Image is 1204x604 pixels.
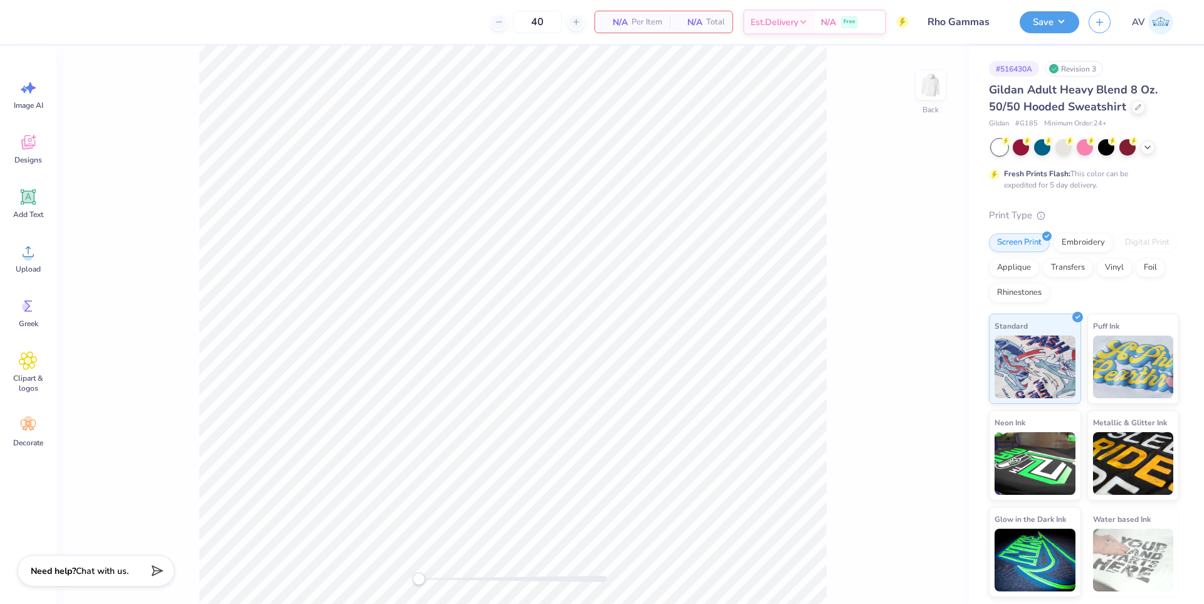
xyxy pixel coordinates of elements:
[1126,9,1179,34] a: AV
[19,319,38,329] span: Greek
[8,373,49,393] span: Clipart & logos
[1097,258,1132,277] div: Vinyl
[1136,258,1165,277] div: Foil
[918,73,943,98] img: Back
[989,61,1039,77] div: # 516430A
[1093,512,1151,526] span: Water based Ink
[995,416,1025,429] span: Neon Ink
[989,119,1009,129] span: Gildan
[603,16,628,29] span: N/A
[14,100,43,110] span: Image AI
[989,233,1050,252] div: Screen Print
[1053,233,1113,252] div: Embroidery
[1043,258,1093,277] div: Transfers
[631,16,662,29] span: Per Item
[31,565,76,577] strong: Need help?
[821,16,836,29] span: N/A
[76,565,129,577] span: Chat with us.
[989,283,1050,302] div: Rhinestones
[918,9,1010,34] input: Untitled Design
[989,82,1158,114] span: Gildan Adult Heavy Blend 8 Oz. 50/50 Hooded Sweatshirt
[1093,529,1174,591] img: Water based Ink
[13,438,43,448] span: Decorate
[843,18,855,26] span: Free
[995,336,1075,398] img: Standard
[989,208,1179,223] div: Print Type
[13,209,43,220] span: Add Text
[16,264,41,274] span: Upload
[677,16,702,29] span: N/A
[513,11,562,33] input: – –
[1093,336,1174,398] img: Puff Ink
[1044,119,1107,129] span: Minimum Order: 24 +
[1015,119,1038,129] span: # G185
[1004,169,1070,179] strong: Fresh Prints Flash:
[1093,319,1119,332] span: Puff Ink
[1020,11,1079,33] button: Save
[706,16,725,29] span: Total
[1132,15,1145,29] span: AV
[995,529,1075,591] img: Glow in the Dark Ink
[989,258,1039,277] div: Applique
[1117,233,1178,252] div: Digital Print
[1093,416,1167,429] span: Metallic & Glitter Ink
[1093,432,1174,495] img: Metallic & Glitter Ink
[14,155,42,165] span: Designs
[995,432,1075,495] img: Neon Ink
[413,573,425,585] div: Accessibility label
[995,319,1028,332] span: Standard
[1148,9,1173,34] img: Aargy Velasco
[751,16,798,29] span: Est. Delivery
[1045,61,1103,77] div: Revision 3
[995,512,1066,526] span: Glow in the Dark Ink
[922,104,939,115] div: Back
[1004,168,1158,191] div: This color can be expedited for 5 day delivery.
